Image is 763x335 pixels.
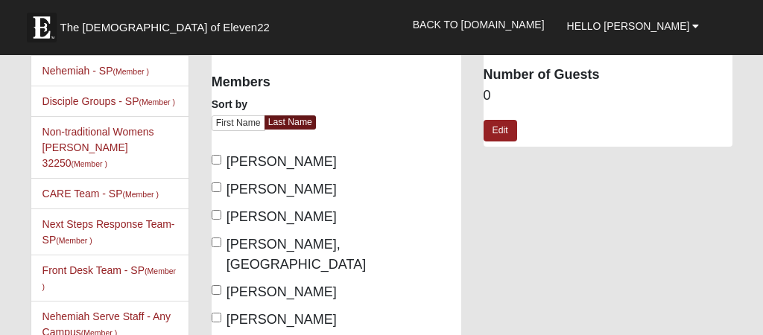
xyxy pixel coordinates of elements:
input: [PERSON_NAME] [212,155,221,165]
img: Eleven22 logo [27,13,57,42]
dt: Number of Guests [484,66,733,85]
small: (Member ) [113,67,149,76]
a: Disciple Groups - SP(Member ) [42,95,175,107]
a: Back to [DOMAIN_NAME] [402,6,556,43]
small: (Member ) [56,236,92,245]
span: Hello [PERSON_NAME] [567,20,690,32]
a: Edit [484,120,517,141]
a: Nehemiah - SP(Member ) [42,65,149,77]
a: CARE Team - SP(Member ) [42,188,159,200]
small: (Member ) [139,98,175,106]
a: Hello [PERSON_NAME] [556,7,711,45]
small: (Member ) [122,190,158,199]
input: [PERSON_NAME], [GEOGRAPHIC_DATA] [212,237,221,247]
a: Last Name [265,115,316,130]
a: The [DEMOGRAPHIC_DATA] of Eleven22 [19,5,317,42]
input: [PERSON_NAME] [212,182,221,192]
span: [PERSON_NAME] [227,209,337,224]
a: First Name [212,115,265,131]
a: Front Desk Team - SP(Member ) [42,264,176,292]
input: [PERSON_NAME] [212,210,221,220]
span: [PERSON_NAME] [227,182,337,197]
span: The [DEMOGRAPHIC_DATA] of Eleven22 [60,20,270,35]
input: [PERSON_NAME] [212,285,221,295]
a: Next Steps Response Team- SP(Member ) [42,218,175,246]
h4: Members [212,74,325,91]
span: [PERSON_NAME] [227,154,337,169]
a: Non-traditional Womens [PERSON_NAME] 32250(Member ) [42,126,154,169]
span: [PERSON_NAME], [GEOGRAPHIC_DATA] [227,237,366,272]
small: (Member ) [72,159,107,168]
dd: 0 [484,86,733,106]
span: [PERSON_NAME] [227,284,337,299]
label: Sort by [212,97,247,112]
